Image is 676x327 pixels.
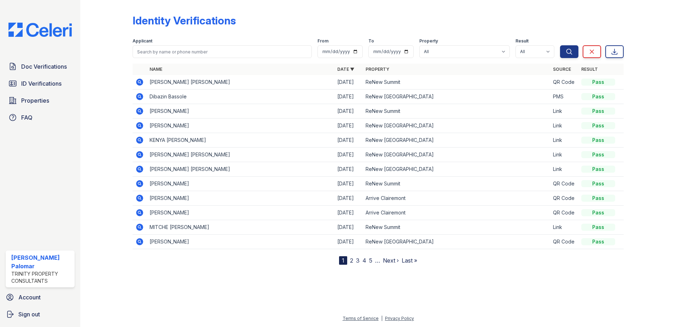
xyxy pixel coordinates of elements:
td: Link [550,220,578,235]
td: ReNew [GEOGRAPHIC_DATA] [363,119,550,133]
td: Link [550,133,578,148]
div: Pass [581,93,615,100]
td: QR Code [550,191,578,206]
td: ReNew [GEOGRAPHIC_DATA] [363,235,550,249]
a: Result [581,67,598,72]
td: [PERSON_NAME] [PERSON_NAME] [147,75,334,90]
a: Source [553,67,571,72]
span: Account [18,293,41,302]
div: Pass [581,108,615,115]
a: ID Verifications [6,76,75,91]
a: Privacy Policy [385,316,414,321]
td: KENYA [PERSON_NAME] [147,133,334,148]
span: ID Verifications [21,79,62,88]
td: PMS [550,90,578,104]
td: [DATE] [334,162,363,177]
span: … [375,256,380,265]
td: MITCHE [PERSON_NAME] [147,220,334,235]
a: Date ▼ [337,67,354,72]
a: 3 [356,257,360,264]
label: Result [515,38,529,44]
span: Sign out [18,310,40,319]
a: FAQ [6,110,75,125]
td: QR Code [550,235,578,249]
div: 1 [339,256,347,265]
td: [PERSON_NAME] [147,191,334,206]
input: Search by name or phone number [133,45,312,58]
td: QR Code [550,206,578,220]
a: Sign out [3,307,77,321]
div: Pass [581,166,615,173]
td: QR Code [550,75,578,90]
td: Link [550,162,578,177]
td: Link [550,148,578,162]
div: [PERSON_NAME] Palomar [11,253,72,270]
td: [DATE] [334,133,363,148]
a: Properties [6,93,75,108]
td: Dibazin Bassole [147,90,334,104]
td: [DATE] [334,235,363,249]
span: FAQ [21,113,33,122]
label: From [317,38,328,44]
td: [PERSON_NAME] [147,104,334,119]
td: ReNew [GEOGRAPHIC_DATA] [363,148,550,162]
td: ReNew [GEOGRAPHIC_DATA] [363,133,550,148]
td: Link [550,104,578,119]
td: [PERSON_NAME] [147,235,334,249]
td: ReNew [GEOGRAPHIC_DATA] [363,90,550,104]
div: Trinity Property Consultants [11,270,72,285]
span: Doc Verifications [21,62,67,71]
div: Pass [581,238,615,245]
a: Name [150,67,162,72]
td: [DATE] [334,90,363,104]
a: Terms of Service [343,316,379,321]
td: [DATE] [334,177,363,191]
div: Pass [581,151,615,158]
td: [DATE] [334,148,363,162]
span: Properties [21,96,49,105]
div: Pass [581,122,615,129]
td: QR Code [550,177,578,191]
td: Arrive Clairemont [363,191,550,206]
label: Applicant [133,38,152,44]
a: 2 [350,257,353,264]
div: Pass [581,195,615,202]
td: [PERSON_NAME] [147,177,334,191]
a: 5 [369,257,372,264]
div: Pass [581,224,615,231]
a: Next › [383,257,399,264]
a: Account [3,290,77,304]
td: ReNew Summit [363,104,550,119]
td: [DATE] [334,119,363,133]
td: [DATE] [334,206,363,220]
div: Pass [581,137,615,144]
td: [PERSON_NAME] [147,206,334,220]
a: Last » [402,257,417,264]
label: Property [419,38,438,44]
td: [DATE] [334,75,363,90]
td: [PERSON_NAME] [PERSON_NAME] [147,162,334,177]
td: ReNew [GEOGRAPHIC_DATA] [363,162,550,177]
td: [DATE] [334,191,363,206]
a: Doc Verifications [6,59,75,74]
td: [DATE] [334,104,363,119]
label: To [368,38,374,44]
a: 4 [362,257,366,264]
td: ReNew Summit [363,220,550,235]
td: ReNew Summit [363,177,550,191]
div: Identity Verifications [133,14,236,27]
div: Pass [581,180,615,187]
div: Pass [581,79,615,86]
td: ReNew Summit [363,75,550,90]
img: CE_Logo_Blue-a8612792a0a2168367f1c8372b55b34899dd931a85d93a1a3d3e32e68fde9ad4.png [3,23,77,37]
td: Arrive Clairemont [363,206,550,220]
td: [DATE] [334,220,363,235]
div: Pass [581,209,615,216]
td: Link [550,119,578,133]
div: | [381,316,383,321]
td: [PERSON_NAME] [147,119,334,133]
a: Property [366,67,389,72]
td: [PERSON_NAME] [PERSON_NAME] [147,148,334,162]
